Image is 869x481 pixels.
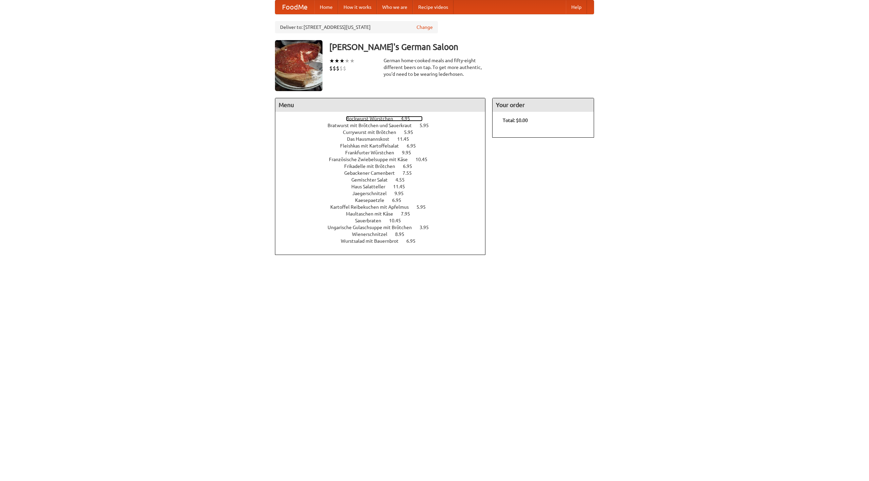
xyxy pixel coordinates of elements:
[417,24,433,31] a: Change
[355,197,414,203] a: Kaesepaetzle 6.95
[355,197,391,203] span: Kaesepaetzle
[401,116,417,121] span: 4.95
[407,143,423,149] span: 6.95
[344,164,402,169] span: Frikadelle mit Brötchen
[328,123,441,128] a: Bratwurst mit Brötchen und Sauerkraut 5.95
[347,136,396,142] span: Das Hausmannskost
[493,98,594,112] h4: Your order
[343,65,346,72] li: $
[413,0,454,14] a: Recipe videos
[328,225,441,230] a: Ungarische Gulaschsuppe mit Brötchen 3.95
[566,0,587,14] a: Help
[351,177,417,183] a: Gemischter Salat 4.55
[402,150,418,155] span: 9.95
[345,150,424,155] a: Frankfurter Würstchen 9.95
[346,211,400,217] span: Maultaschen mit Käse
[341,238,405,244] span: Wurstsalad mit Bauernbrot
[403,164,419,169] span: 6.95
[352,231,417,237] a: Wienerschnitzel 8.95
[343,130,403,135] span: Currywurst mit Brötchen
[415,157,434,162] span: 10.45
[340,143,406,149] span: Fleishkas mit Kartoffelsalat
[339,57,345,65] li: ★
[346,116,423,121] a: Bockwurst Würstchen 4.95
[351,184,418,189] a: Haus Salatteller 11.45
[395,177,411,183] span: 4.55
[352,191,393,196] span: Jaegerschnitzel
[393,184,412,189] span: 11.45
[341,238,428,244] a: Wurstsalad mit Bauernbrot 6.95
[347,136,422,142] a: Das Hausmannskost 11.45
[395,231,411,237] span: 8.95
[351,184,392,189] span: Haus Salatteller
[345,57,350,65] li: ★
[275,98,485,112] h4: Menu
[420,123,436,128] span: 5.95
[394,191,410,196] span: 9.95
[346,211,423,217] a: Maultaschen mit Käse 7.95
[397,136,416,142] span: 11.45
[355,218,413,223] a: Sauerbraten 10.45
[328,123,419,128] span: Bratwurst mit Brötchen und Sauerkraut
[336,65,339,72] li: $
[329,40,594,54] h3: [PERSON_NAME]'s German Saloon
[333,65,336,72] li: $
[355,218,388,223] span: Sauerbraten
[329,157,440,162] a: Französische Zwiebelsuppe mit Käse 10.45
[401,211,417,217] span: 7.95
[344,170,424,176] a: Gebackener Camenbert 7.55
[339,65,343,72] li: $
[314,0,338,14] a: Home
[384,57,485,78] div: German home-cooked meals and fifty-eight different beers on tap. To get more authentic, you'd nee...
[352,191,416,196] a: Jaegerschnitzel 9.95
[330,204,415,210] span: Kartoffel Reibekuchen mit Apfelmus
[417,204,432,210] span: 5.95
[377,0,413,14] a: Who we are
[338,0,377,14] a: How it works
[275,21,438,33] div: Deliver to: [STREET_ADDRESS][US_STATE]
[344,164,425,169] a: Frikadelle mit Brötchen 6.95
[275,40,322,91] img: angular.jpg
[329,157,414,162] span: Französische Zwiebelsuppe mit Käse
[275,0,314,14] a: FoodMe
[503,118,528,123] b: Total: $0.00
[420,225,436,230] span: 3.95
[340,143,428,149] a: Fleishkas mit Kartoffelsalat 6.95
[329,57,334,65] li: ★
[406,238,422,244] span: 6.95
[334,57,339,65] li: ★
[330,204,438,210] a: Kartoffel Reibekuchen mit Apfelmus 5.95
[389,218,408,223] span: 10.45
[344,170,402,176] span: Gebackener Camenbert
[329,65,333,72] li: $
[345,150,401,155] span: Frankfurter Würstchen
[392,197,408,203] span: 6.95
[350,57,355,65] li: ★
[404,130,420,135] span: 5.95
[352,231,394,237] span: Wienerschnitzel
[343,130,426,135] a: Currywurst mit Brötchen 5.95
[328,225,419,230] span: Ungarische Gulaschsuppe mit Brötchen
[351,177,394,183] span: Gemischter Salat
[403,170,419,176] span: 7.55
[346,116,400,121] span: Bockwurst Würstchen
